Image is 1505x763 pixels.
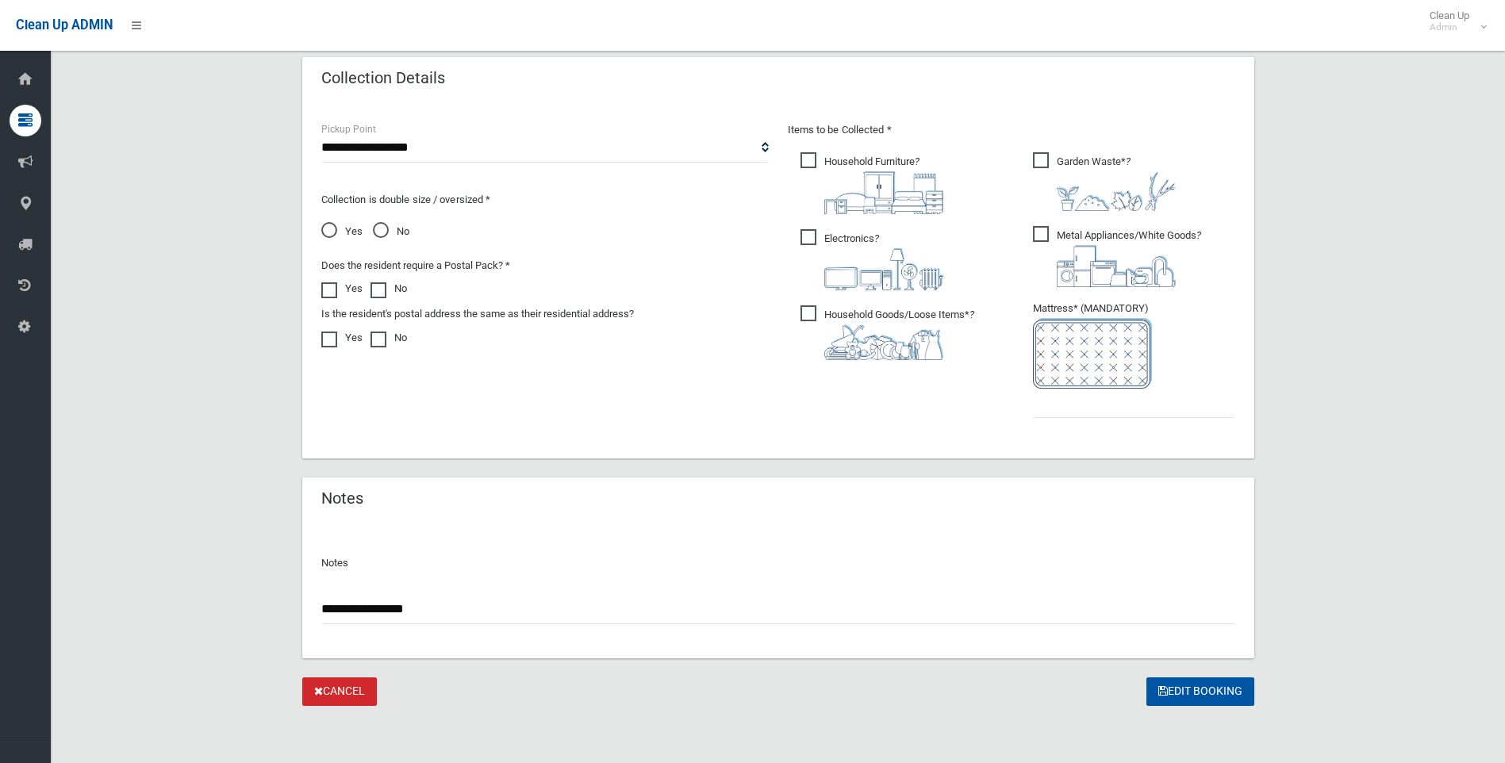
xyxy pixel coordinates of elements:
[1430,21,1469,33] small: Admin
[1422,10,1485,33] span: Clean Up
[321,256,510,275] label: Does the resident require a Postal Pack? *
[373,222,409,241] span: No
[302,63,464,94] header: Collection Details
[321,328,363,347] label: Yes
[1146,677,1254,707] button: Edit Booking
[302,677,377,707] a: Cancel
[824,155,943,214] i: ?
[321,305,634,324] label: Is the resident's postal address the same as their residential address?
[16,17,113,33] span: Clean Up ADMIN
[824,248,943,290] img: 394712a680b73dbc3d2a6a3a7ffe5a07.png
[824,232,943,290] i: ?
[800,305,974,360] span: Household Goods/Loose Items*
[321,554,1235,573] p: Notes
[302,483,382,514] header: Notes
[1033,226,1201,287] span: Metal Appliances/White Goods
[800,152,943,214] span: Household Furniture
[1033,318,1152,389] img: e7408bece873d2c1783593a074e5cb2f.png
[321,190,769,209] p: Collection is double size / oversized *
[1033,152,1176,211] span: Garden Waste*
[824,309,974,360] i: ?
[824,171,943,214] img: aa9efdbe659d29b613fca23ba79d85cb.png
[370,328,407,347] label: No
[1057,245,1176,287] img: 36c1b0289cb1767239cdd3de9e694f19.png
[1057,229,1201,287] i: ?
[824,324,943,360] img: b13cc3517677393f34c0a387616ef184.png
[1057,171,1176,211] img: 4fd8a5c772b2c999c83690221e5242e0.png
[800,229,943,290] span: Electronics
[321,222,363,241] span: Yes
[1057,155,1176,211] i: ?
[1033,302,1235,389] span: Mattress* (MANDATORY)
[370,279,407,298] label: No
[321,279,363,298] label: Yes
[788,121,1235,140] p: Items to be Collected *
